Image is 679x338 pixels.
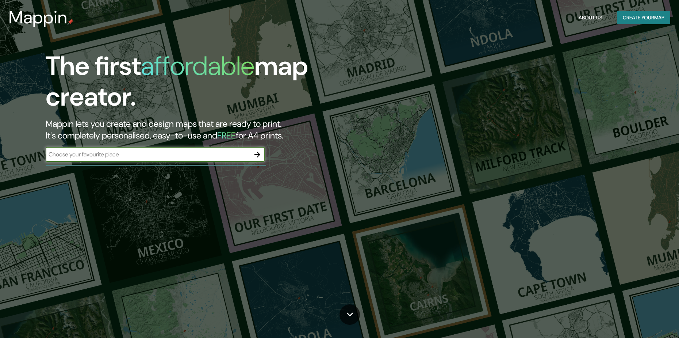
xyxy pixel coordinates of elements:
[68,19,73,25] img: mappin-pin
[9,7,68,28] h3: Mappin
[576,11,605,24] button: About Us
[217,130,236,141] h5: FREE
[46,150,250,159] input: Choose your favourite place
[46,118,385,141] h2: Mappin lets you create and design maps that are ready to print. It's completely personalised, eas...
[141,49,254,83] h1: affordable
[617,11,670,24] button: Create yourmap
[46,51,385,118] h1: The first map creator.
